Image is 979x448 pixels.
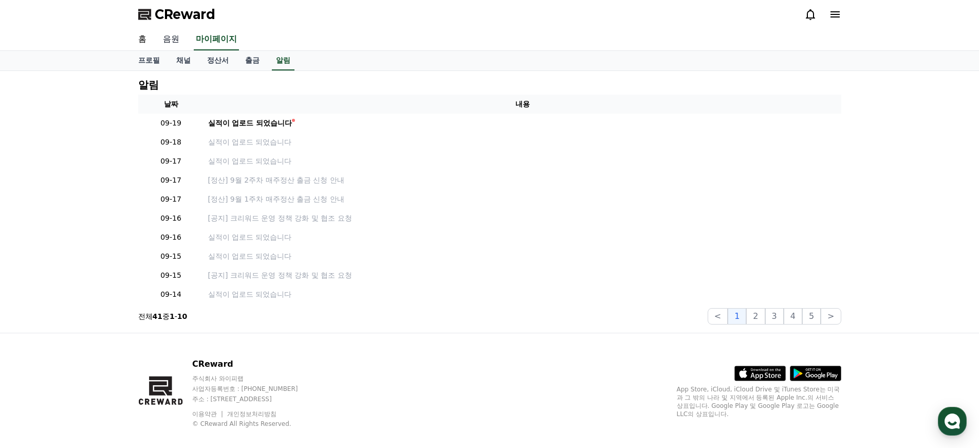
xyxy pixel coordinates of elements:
[208,137,837,148] a: 실적이 업로드 되었습니다
[142,289,200,300] p: 09-14
[272,51,294,70] a: 알림
[133,326,197,352] a: 설정
[208,213,837,224] a: [공지] 크리워드 운영 정책 강화 및 협조 요청
[802,308,821,325] button: 5
[68,326,133,352] a: 대화
[746,308,765,325] button: 2
[155,6,215,23] span: CReward
[142,175,200,186] p: 09-17
[153,312,162,320] strong: 41
[142,251,200,262] p: 09-15
[142,118,200,129] p: 09-19
[192,374,318,383] p: 주식회사 와이피랩
[138,6,215,23] a: CReward
[194,29,239,50] a: 마이페이지
[208,156,837,167] a: 실적이 업로드 되었습니다
[227,410,276,418] a: 개인정보처리방침
[142,270,200,281] p: 09-15
[208,194,837,205] a: [정산] 9월 1주차 매주정산 출금 신청 안내
[142,213,200,224] p: 09-16
[142,232,200,243] p: 09-16
[204,95,841,114] th: 내용
[237,51,268,70] a: 출금
[142,156,200,167] p: 09-17
[199,51,237,70] a: 정산서
[130,29,155,50] a: 홈
[138,311,188,321] p: 전체 중 -
[192,395,318,403] p: 주소 : [STREET_ADDRESS]
[32,342,39,350] span: 홈
[138,79,159,91] h4: 알림
[142,137,200,148] p: 09-18
[177,312,187,320] strong: 10
[192,410,225,418] a: 이용약관
[155,29,188,50] a: 음원
[170,312,175,320] strong: 1
[208,118,837,129] a: 실적이 업로드 되었습니다
[192,420,318,428] p: © CReward All Rights Reserved.
[765,308,784,325] button: 3
[3,326,68,352] a: 홈
[821,308,841,325] button: >
[192,358,318,370] p: CReward
[208,175,837,186] a: [정산] 9월 2주차 매주정산 출금 신청 안내
[708,308,728,325] button: <
[138,95,204,114] th: 날짜
[677,385,841,418] p: App Store, iCloud, iCloud Drive 및 iTunes Store는 미국과 그 밖의 나라 및 지역에서 등록된 Apple Inc.의 서비스 상표입니다. Goo...
[208,251,837,262] a: 실적이 업로드 되었습니다
[159,342,171,350] span: 설정
[208,270,837,281] a: [공지] 크리워드 운영 정책 강화 및 협조 요청
[142,194,200,205] p: 09-17
[208,232,837,243] a: 실적이 업로드 되었습니다
[208,289,837,300] a: 실적이 업로드 되었습니다
[192,385,318,393] p: 사업자등록번호 : [PHONE_NUMBER]
[94,342,106,350] span: 대화
[784,308,802,325] button: 4
[208,118,292,129] div: 실적이 업로드 되었습니다
[168,51,199,70] a: 채널
[728,308,746,325] button: 1
[130,51,168,70] a: 프로필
